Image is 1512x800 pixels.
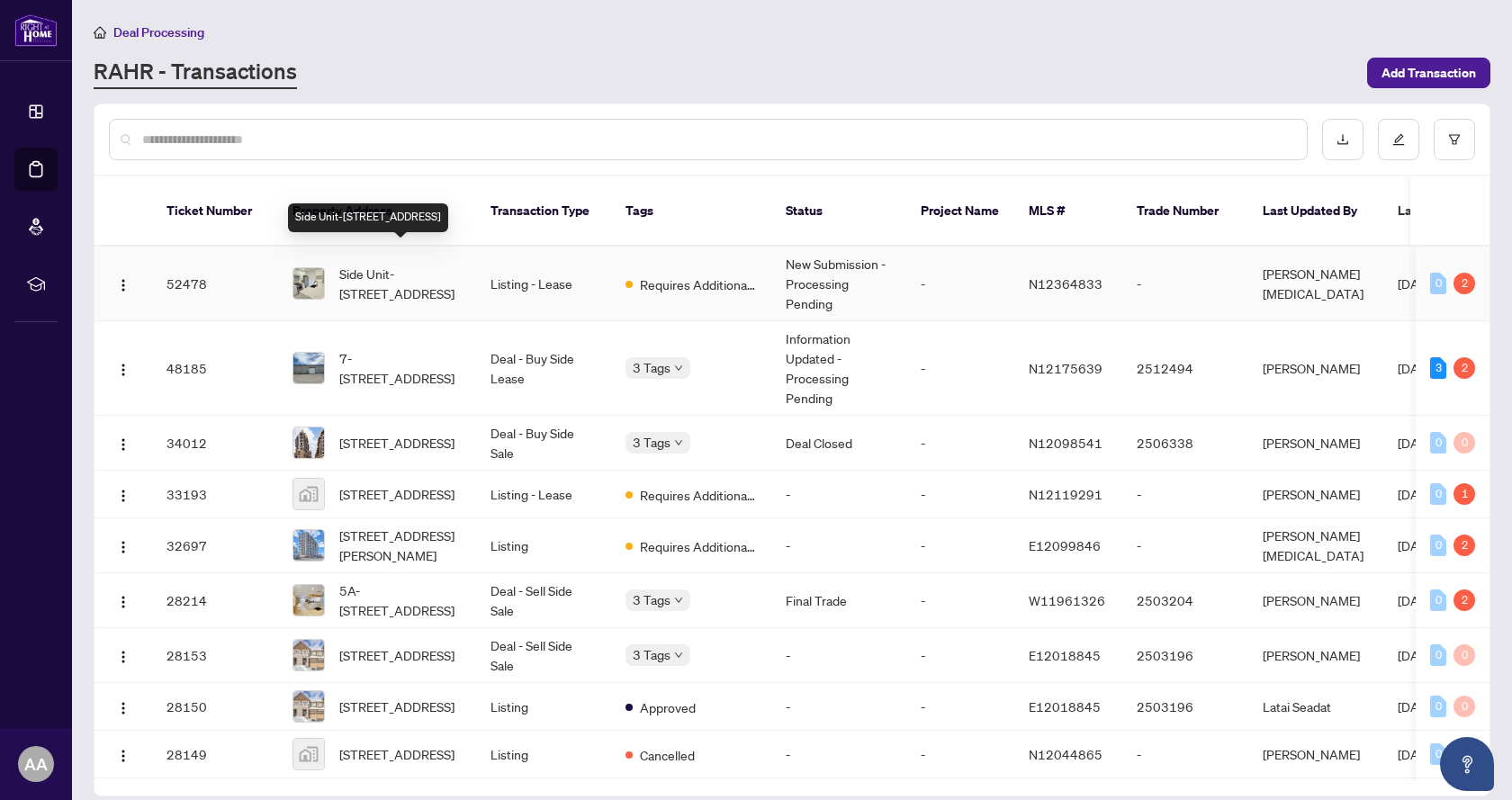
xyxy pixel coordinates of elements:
div: 1 [1453,483,1475,505]
span: N12119291 [1029,486,1102,502]
td: Deal - Buy Side Lease [476,321,611,416]
img: logo [14,13,58,47]
td: [PERSON_NAME] [1248,416,1383,471]
span: N12364833 [1029,275,1102,292]
td: - [906,731,1014,778]
span: edit [1392,133,1405,146]
span: [DATE] [1398,537,1437,553]
td: 28149 [152,731,278,778]
span: Approved [640,697,696,717]
img: Logo [116,595,130,609]
button: Logo [109,740,138,769]
td: Latai Seadat [1248,683,1383,731]
button: Logo [109,269,138,298]
span: Side Unit-[STREET_ADDRESS] [339,264,462,303]
div: 0 [1430,589,1446,611]
button: Add Transaction [1367,58,1490,88]
button: Logo [109,641,138,670]
td: Listing - Lease [476,471,611,518]
td: [PERSON_NAME] [1248,471,1383,518]
div: 2 [1453,357,1475,379]
td: - [906,247,1014,321]
span: E12018845 [1029,698,1101,715]
button: edit [1378,119,1419,160]
div: 0 [1430,743,1446,765]
span: [DATE] [1398,592,1437,608]
span: N12175639 [1029,360,1102,376]
td: 2506338 [1122,416,1248,471]
td: [PERSON_NAME][MEDICAL_DATA] [1248,518,1383,573]
img: Logo [116,437,130,452]
span: N12044865 [1029,746,1102,762]
button: filter [1434,119,1475,160]
td: Listing [476,518,611,573]
div: Side Unit-[STREET_ADDRESS] [288,203,448,232]
span: AA [24,751,48,777]
span: 3 Tags [633,432,670,453]
span: 3 Tags [633,644,670,665]
span: [STREET_ADDRESS] [339,484,454,504]
td: - [1122,247,1248,321]
div: 2 [1453,589,1475,611]
td: Listing - Lease [476,247,611,321]
td: 2503196 [1122,628,1248,683]
img: thumbnail-img [293,691,324,722]
td: [PERSON_NAME] [1248,321,1383,416]
td: - [906,628,1014,683]
td: 2512494 [1122,321,1248,416]
td: [PERSON_NAME] [1248,573,1383,628]
td: Deal - Sell Side Sale [476,573,611,628]
th: Ticket Number [152,176,278,247]
td: - [771,731,906,778]
div: 0 [1430,696,1446,717]
img: thumbnail-img [293,585,324,616]
th: Status [771,176,906,247]
span: 3 Tags [633,589,670,610]
img: Logo [116,650,130,664]
span: Deal Processing [113,24,204,40]
td: - [1122,731,1248,778]
td: Listing [476,683,611,731]
td: - [771,518,906,573]
td: - [1122,471,1248,518]
span: 5A-[STREET_ADDRESS] [339,580,462,620]
span: Requires Additional Docs [640,536,757,556]
td: 34012 [152,416,278,471]
th: Tags [611,176,771,247]
td: - [906,573,1014,628]
td: Deal Closed [771,416,906,471]
th: Transaction Type [476,176,611,247]
span: [DATE] [1398,746,1437,762]
td: [PERSON_NAME] [1248,731,1383,778]
span: 3 Tags [633,357,670,378]
th: Property Address [278,176,476,247]
div: 0 [1430,535,1446,556]
img: Logo [116,489,130,503]
td: - [906,321,1014,416]
img: thumbnail-img [293,530,324,561]
span: download [1336,133,1349,146]
span: [DATE] [1398,435,1437,451]
td: 28150 [152,683,278,731]
th: MLS # [1014,176,1122,247]
span: Cancelled [640,745,695,765]
img: Logo [116,749,130,763]
button: download [1322,119,1363,160]
td: Final Trade [771,573,906,628]
td: [PERSON_NAME][MEDICAL_DATA] [1248,247,1383,321]
div: 0 [1453,696,1475,717]
td: [PERSON_NAME] [1248,628,1383,683]
td: - [906,518,1014,573]
span: E12018845 [1029,647,1101,663]
div: 0 [1430,483,1446,505]
td: - [1122,518,1248,573]
div: 0 [1453,432,1475,454]
img: thumbnail-img [293,427,324,458]
span: [STREET_ADDRESS] [339,433,454,453]
span: down [674,438,683,447]
span: home [94,26,106,39]
img: thumbnail-img [293,739,324,769]
th: Last Updated By [1248,176,1383,247]
th: Trade Number [1122,176,1248,247]
td: 28214 [152,573,278,628]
